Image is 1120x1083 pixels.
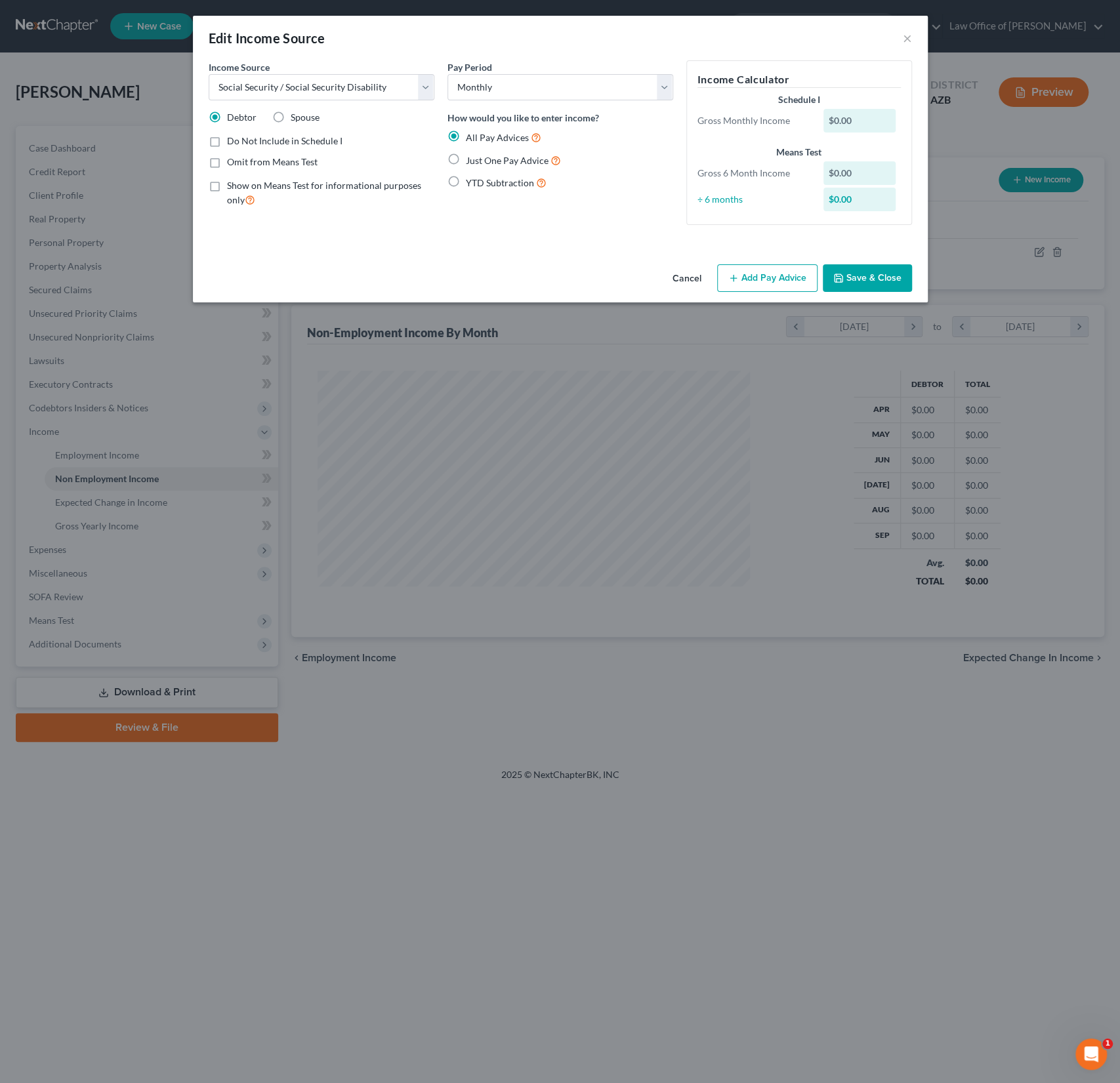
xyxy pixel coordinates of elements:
[697,146,901,159] div: Means Test
[209,29,325,47] div: Edit Income Source
[1102,1038,1113,1049] span: 1
[466,155,549,166] span: Just One Pay Advice
[823,264,912,292] button: Save & Close
[227,180,421,205] span: Show on Means Test for informational purposes only
[691,167,818,180] div: Gross 6 Month Income
[227,112,257,123] span: Debtor
[691,193,818,206] div: ÷ 6 months
[209,62,270,73] span: Income Source
[662,266,712,292] button: Cancel
[466,177,534,188] span: YTD Subtraction
[1075,1038,1107,1070] iframe: Intercom live chat
[447,60,492,74] label: Pay Period
[227,135,342,146] span: Do Not Include in Schedule I
[691,114,818,127] div: Gross Monthly Income
[823,161,896,185] div: $0.00
[697,93,901,106] div: Schedule I
[447,111,599,125] label: How would you like to enter income?
[717,264,818,292] button: Add Pay Advice
[697,72,901,88] h5: Income Calculator
[823,109,896,133] div: $0.00
[466,132,529,143] span: All Pay Advices
[291,112,320,123] span: Spouse
[823,188,896,211] div: $0.00
[227,156,318,167] span: Omit from Means Test
[903,30,912,46] button: ×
